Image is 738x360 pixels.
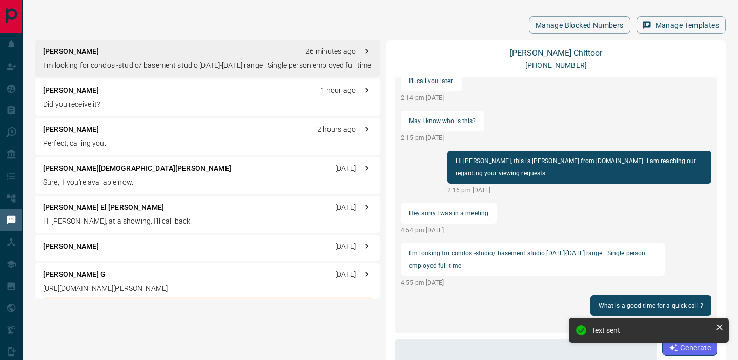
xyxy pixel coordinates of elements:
p: 4:55 pm [DATE] [401,278,665,287]
p: 2:15 pm [DATE] [401,133,484,143]
p: 2 hours ago [317,124,356,135]
p: 4:54 pm [DATE] [401,226,497,235]
p: [DATE] [335,269,356,280]
button: Manage Templates [637,16,726,34]
p: Hey sorry I was in a meeting [409,207,488,219]
p: [URL][DOMAIN_NAME][PERSON_NAME] [43,283,372,294]
p: [PERSON_NAME] [43,241,99,252]
p: [PERSON_NAME] [43,46,99,57]
div: This may be an older conversation with this lead. The phone number does not match the current num... [64,297,366,327]
p: May I know who is this? [409,115,476,127]
p: I m looking for condos -studio/ basement studio [DATE]-[DATE] range . Single person employed full... [409,247,657,272]
p: 2:14 pm [DATE] [401,93,462,103]
p: [PERSON_NAME] [43,85,99,96]
p: [PERSON_NAME] El [PERSON_NAME] [43,202,164,213]
p: [DATE] [335,163,356,174]
a: [PERSON_NAME] Chittoor [510,48,602,58]
p: Did you receive it? [43,99,372,110]
p: Hi [PERSON_NAME], this is [PERSON_NAME] from [DOMAIN_NAME]. I am reaching out regarding your view... [456,155,703,179]
p: [PERSON_NAME] [43,124,99,135]
p: 1 hour ago [321,85,356,96]
p: Sure, if you're available now. [43,177,372,188]
button: Manage Blocked Numbers [529,16,630,34]
p: I m looking for condos -studio/ basement studio [DATE]-[DATE] range . Single person employed full... [43,60,372,71]
p: [PHONE_NUMBER] [525,60,587,71]
p: What is a good time for a quick call ? [599,299,703,312]
p: [PERSON_NAME][DEMOGRAPHIC_DATA][PERSON_NAME] [43,163,231,174]
p: [DATE] [335,202,356,213]
p: 2:16 pm [DATE] [447,186,711,195]
p: Perfect, calling you. [43,138,372,149]
div: Text sent [591,326,711,334]
p: Hi [PERSON_NAME], at a showing. I'll call back. [43,216,372,227]
p: [DATE] [335,241,356,252]
p: I'll call you later. [409,75,454,87]
p: [PERSON_NAME] G [43,269,106,280]
p: 26 minutes ago [305,46,356,57]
